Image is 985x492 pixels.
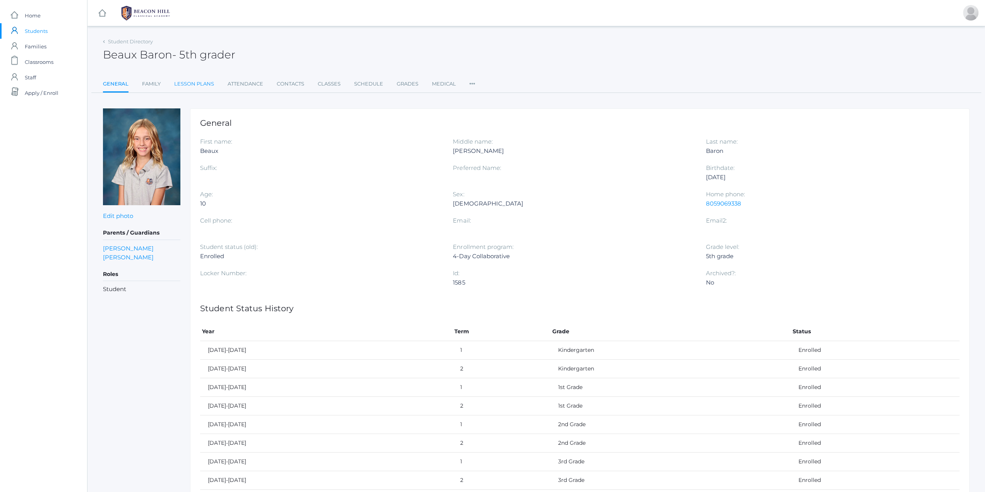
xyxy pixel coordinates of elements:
[200,304,959,313] h1: Student Status History
[550,434,791,452] td: 2nd Grade
[25,23,48,39] span: Students
[432,76,456,92] a: Medical
[103,285,180,294] li: Student
[200,190,213,198] label: Age:
[963,5,978,21] div: J'Lene Baron
[174,76,214,92] a: Lesson Plans
[706,190,745,198] label: Home phone:
[706,146,947,156] div: Baron
[452,415,550,434] td: 1
[200,252,441,261] div: Enrolled
[25,39,46,54] span: Families
[200,322,452,341] th: Year
[452,396,550,415] td: 2
[706,138,738,145] label: Last name:
[706,278,947,287] div: No
[200,452,452,471] td: [DATE]-[DATE]
[550,471,791,489] td: 3rd Grade
[172,48,235,61] span: - 5th grader
[200,146,441,156] div: Beaux
[706,243,739,250] label: Grade level:
[200,243,258,250] label: Student status (old):
[790,434,959,452] td: Enrolled
[453,146,694,156] div: [PERSON_NAME]
[790,359,959,378] td: Enrolled
[200,269,247,277] label: Locker Number:
[706,164,735,171] label: Birthdate:
[550,452,791,471] td: 3rd Grade
[550,341,791,359] td: Kindergarten
[706,200,741,207] a: 8059069338
[318,76,341,92] a: Classes
[200,341,452,359] td: [DATE]-[DATE]
[200,118,959,127] h1: General
[25,54,53,70] span: Classrooms
[706,269,736,277] label: Archived?:
[453,190,464,198] label: Sex:
[103,253,154,262] a: [PERSON_NAME]
[354,76,383,92] a: Schedule
[277,76,304,92] a: Contacts
[116,3,175,23] img: 1_BHCALogos-05.png
[200,434,452,452] td: [DATE]-[DATE]
[706,252,947,261] div: 5th grade
[706,173,947,182] div: [DATE]
[452,359,550,378] td: 2
[452,471,550,489] td: 2
[453,217,471,224] label: Email:
[452,434,550,452] td: 2
[790,471,959,489] td: Enrolled
[453,243,513,250] label: Enrollment program:
[452,378,550,396] td: 1
[200,415,452,434] td: [DATE]-[DATE]
[452,341,550,359] td: 1
[103,49,235,61] h2: Beaux Baron
[103,268,180,281] h5: Roles
[103,226,180,240] h5: Parents / Guardians
[25,8,41,23] span: Home
[550,396,791,415] td: 1st Grade
[706,217,727,224] label: Email2:
[142,76,161,92] a: Family
[790,322,959,341] th: Status
[200,378,452,396] td: [DATE]-[DATE]
[103,76,128,93] a: General
[790,396,959,415] td: Enrolled
[200,164,217,171] label: Suffix:
[550,415,791,434] td: 2nd Grade
[103,108,180,205] img: Beaux Baron
[453,278,694,287] div: 1585
[790,378,959,396] td: Enrolled
[228,76,263,92] a: Attendance
[453,269,459,277] label: Id:
[453,138,492,145] label: Middle name:
[200,138,232,145] label: First name:
[550,359,791,378] td: Kindergarten
[200,396,452,415] td: [DATE]-[DATE]
[790,452,959,471] td: Enrolled
[200,199,441,208] div: 10
[453,199,694,208] div: [DEMOGRAPHIC_DATA]
[790,341,959,359] td: Enrolled
[550,322,791,341] th: Grade
[550,378,791,396] td: 1st Grade
[453,164,501,171] label: Preferred Name:
[200,217,232,224] label: Cell phone:
[397,76,418,92] a: Grades
[453,252,694,261] div: 4-Day Collaborative
[452,452,550,471] td: 1
[25,85,58,101] span: Apply / Enroll
[103,212,133,219] a: Edit photo
[108,38,153,45] a: Student Directory
[25,70,36,85] span: Staff
[452,322,550,341] th: Term
[200,471,452,489] td: [DATE]-[DATE]
[200,359,452,378] td: [DATE]-[DATE]
[103,244,154,253] a: [PERSON_NAME]
[790,415,959,434] td: Enrolled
